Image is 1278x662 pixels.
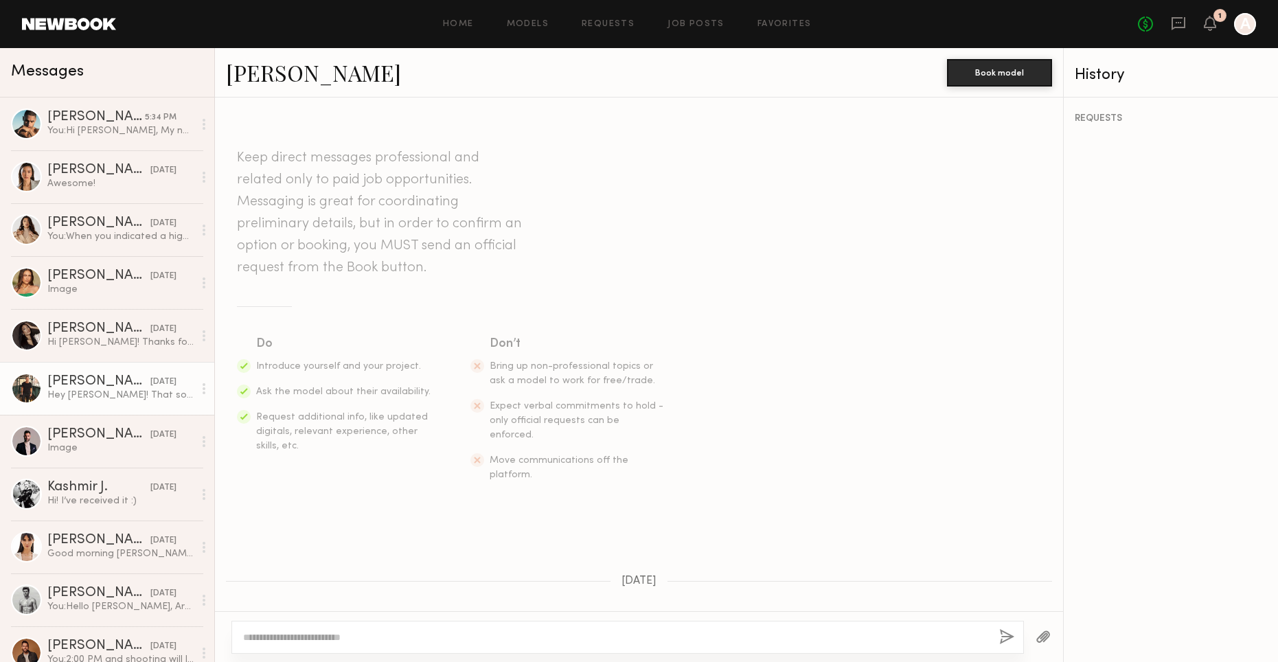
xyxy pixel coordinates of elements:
[47,283,194,296] div: Image
[947,66,1052,78] a: Book model
[256,334,432,354] div: Do
[1075,67,1267,83] div: History
[11,64,84,80] span: Messages
[507,20,549,29] a: Models
[47,481,150,494] div: Kashmir J.
[256,362,421,371] span: Introduce yourself and your project.
[47,547,194,560] div: Good morning [PERSON_NAME], Absolutely, I’ll take care of that [DATE]. I’ll send the QR code to y...
[47,639,150,653] div: [PERSON_NAME]
[150,217,176,230] div: [DATE]
[757,20,812,29] a: Favorites
[443,20,474,29] a: Home
[150,270,176,283] div: [DATE]
[667,20,724,29] a: Job Posts
[150,534,176,547] div: [DATE]
[1218,12,1222,20] div: 1
[47,269,150,283] div: [PERSON_NAME]
[47,389,194,402] div: Hey [PERSON_NAME]! That sounds fun! I’m interested
[47,375,150,389] div: [PERSON_NAME]
[150,376,176,389] div: [DATE]
[150,640,176,653] div: [DATE]
[47,111,145,124] div: [PERSON_NAME]
[47,600,194,613] div: You: Hello [PERSON_NAME], Are you available for a restaurant photoshoot in [GEOGRAPHIC_DATA] on [...
[47,494,194,507] div: Hi! I’ve received it :)
[150,429,176,442] div: [DATE]
[256,413,428,450] span: Request additional info, like updated digitals, relevant experience, other skills, etc.
[150,164,176,177] div: [DATE]
[47,442,194,455] div: Image
[47,124,194,137] div: You: Hi [PERSON_NAME], My name is [PERSON_NAME], the photographer for the upcoming photoshoot. I'...
[1075,114,1267,124] div: REQUESTS
[47,534,150,547] div: [PERSON_NAME]
[150,481,176,494] div: [DATE]
[47,586,150,600] div: [PERSON_NAME]
[1234,13,1256,35] a: A
[226,58,401,87] a: [PERSON_NAME]
[621,575,657,587] span: [DATE]
[256,387,431,396] span: Ask the model about their availability.
[47,177,194,190] div: Awesome!
[47,216,150,230] div: [PERSON_NAME]
[150,587,176,600] div: [DATE]
[490,362,655,385] span: Bring up non-professional topics or ask a model to work for free/trade.
[237,147,525,279] header: Keep direct messages professional and related only to paid job opportunities. Messaging is great ...
[582,20,635,29] a: Requests
[145,111,176,124] div: 5:34 PM
[47,336,194,349] div: Hi [PERSON_NAME]! Thanks for reaching out, unfortunately I’m not available! x
[947,59,1052,87] button: Book model
[150,323,176,336] div: [DATE]
[490,456,628,479] span: Move communications off the platform.
[490,334,665,354] div: Don’t
[47,163,150,177] div: [PERSON_NAME]
[47,428,150,442] div: [PERSON_NAME]
[490,402,663,440] span: Expect verbal commitments to hold - only official requests can be enforced.
[47,230,194,243] div: You: When you indicated a higher rate than we can pay, we reached out to other models and found a...
[47,322,150,336] div: [PERSON_NAME]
